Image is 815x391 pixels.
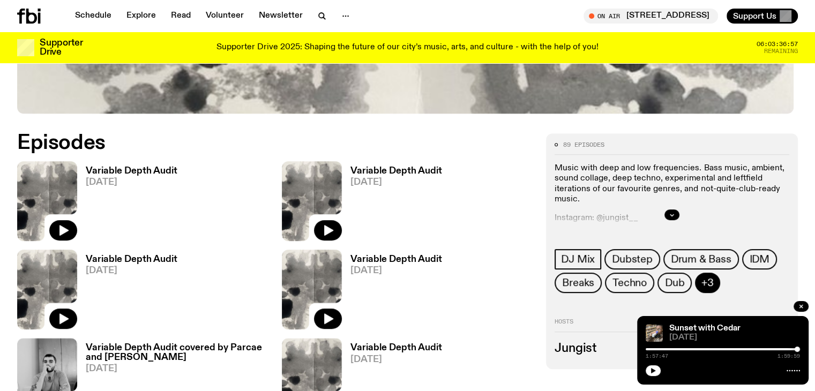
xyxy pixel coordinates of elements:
[561,253,595,265] span: DJ Mix
[605,273,654,293] a: Techno
[555,163,789,205] p: Music with deep and low frequencies. Bass music, ambient, sound collage, deep techno, experimenta...
[342,255,442,329] a: Variable Depth Audit[DATE]
[555,273,602,293] a: Breaks
[612,253,653,265] span: Dubstep
[165,9,197,24] a: Read
[612,277,647,289] span: Techno
[665,277,684,289] span: Dub
[555,343,789,355] h3: Jungist
[764,48,798,54] span: Remaining
[17,250,77,329] img: A black and white Rorschach
[282,250,342,329] img: A black and white Rorschach
[562,277,594,289] span: Breaks
[350,355,442,364] span: [DATE]
[86,266,177,275] span: [DATE]
[199,9,250,24] a: Volunteer
[350,255,442,264] h3: Variable Depth Audit
[342,167,442,241] a: Variable Depth Audit[DATE]
[86,167,177,176] h3: Variable Depth Audit
[17,133,533,153] h2: Episodes
[757,41,798,47] span: 06:03:36:57
[701,277,714,289] span: +3
[350,178,442,187] span: [DATE]
[563,142,604,148] span: 89 episodes
[69,9,118,24] a: Schedule
[584,9,718,24] button: On Air[STREET_ADDRESS]
[350,266,442,275] span: [DATE]
[646,354,668,359] span: 1:57:47
[742,249,777,269] a: IDM
[669,324,741,333] a: Sunset with Cedar
[216,43,599,52] p: Supporter Drive 2025: Shaping the future of our city’s music, arts, and culture - with the help o...
[77,167,177,241] a: Variable Depth Audit[DATE]
[350,343,442,352] h3: Variable Depth Audit
[669,334,800,342] span: [DATE]
[671,253,731,265] span: Drum & Bass
[252,9,309,24] a: Newsletter
[86,343,269,362] h3: Variable Depth Audit covered by Parcae and [PERSON_NAME]
[86,364,269,373] span: [DATE]
[733,11,776,21] span: Support Us
[750,253,769,265] span: IDM
[282,161,342,241] img: A black and white Rorschach
[350,167,442,176] h3: Variable Depth Audit
[86,255,177,264] h3: Variable Depth Audit
[77,255,177,329] a: Variable Depth Audit[DATE]
[17,161,77,241] img: A black and white Rorschach
[604,249,660,269] a: Dubstep
[777,354,800,359] span: 1:59:59
[695,273,720,293] button: +3
[555,319,789,332] h2: Hosts
[663,249,739,269] a: Drum & Bass
[727,9,798,24] button: Support Us
[86,178,177,187] span: [DATE]
[40,39,83,57] h3: Supporter Drive
[657,273,692,293] a: Dub
[120,9,162,24] a: Explore
[555,249,601,269] a: DJ Mix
